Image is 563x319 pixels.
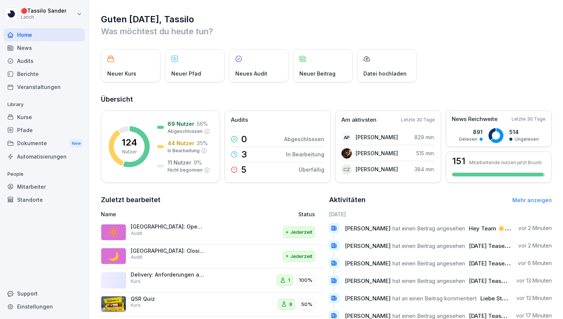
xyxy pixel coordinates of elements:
[341,148,352,159] img: lbqg5rbd359cn7pzouma6c8b.png
[4,111,85,124] a: Kurse
[101,268,324,293] a: Delivery: Anforderungen an den Partner (Hygiene und Sign Criteria)Kurs1100%
[290,229,312,236] p: Jederzeit
[168,139,194,147] p: 44 Nutzer
[512,116,545,122] p: Letzte 30 Tage
[509,128,539,136] p: 514
[341,116,376,124] p: Am aktivsten
[231,116,248,124] p: Audits
[459,128,483,136] p: 891
[4,150,85,163] a: Automatisierungen
[122,149,137,155] p: Nutzer
[341,132,352,143] div: AP
[131,296,205,302] p: QSR Quiz
[4,99,85,111] p: Library
[4,287,85,300] div: Support
[452,157,465,166] h3: 151
[4,28,85,41] a: Home
[329,210,552,218] h6: [DATE]
[194,159,202,166] p: 9 %
[356,149,398,157] p: [PERSON_NAME]
[518,259,552,267] p: vor 6 Minuten
[168,128,203,135] p: Abgeschlossen
[171,70,201,77] p: Neuer Pfad
[392,242,465,249] span: hat einen Beitrag angesehen
[516,294,552,302] p: vor 13 Minuten
[414,165,435,173] p: 384 min.
[21,8,66,14] p: 🔴 Tassilo Sander
[363,70,407,77] p: Datei hochladen
[392,295,477,302] span: hat an einen Beitrag kommentiert
[4,300,85,313] a: Einstellungen
[107,70,136,77] p: Neuer Kurs
[131,248,205,254] p: [GEOGRAPHIC_DATA]: Closing
[241,135,247,144] p: 0
[512,197,552,203] a: Mehr anzeigen
[235,70,267,77] p: Neues Audit
[286,150,324,158] p: In Bearbeitung
[4,180,85,193] a: Mitarbeiter
[452,115,497,124] p: News Reichweite
[329,195,366,205] h2: Aktivitäten
[101,94,552,105] h2: Übersicht
[301,301,312,308] p: 50%
[299,70,335,77] p: Neuer Beitrag
[131,271,205,278] p: Delivery: Anforderungen an den Partner (Hygiene und Sign Criteria)
[197,139,208,147] p: 35 %
[21,15,66,20] p: Lanch
[4,124,85,137] div: Pfade
[101,220,324,245] a: 🔆[GEOGRAPHIC_DATA]: OpeningAuditJederzeit
[4,80,85,93] a: Veranstaltungen
[299,277,312,284] p: 100%
[197,120,208,128] p: 56 %
[131,223,205,230] p: [GEOGRAPHIC_DATA]: Opening
[345,277,391,284] span: [PERSON_NAME]
[392,225,465,232] span: hat einen Beitrag angesehen
[131,278,141,285] p: Kurs
[401,117,435,123] p: Letzte 30 Tage
[168,120,194,128] p: 69 Nutzer
[290,253,312,260] p: Jederzeit
[131,302,141,309] p: Kurs
[101,296,126,312] img: obnkpd775i6k16aorbdxlnn7.png
[518,224,552,232] p: vor 2 Minuten
[288,277,290,284] p: 1
[345,295,391,302] span: [PERSON_NAME]
[168,159,191,166] p: 11 Nutzer
[101,13,552,25] h1: Guten [DATE], Tassilo
[131,254,142,261] p: Audit
[4,193,85,206] a: Standorte
[241,150,247,159] p: 3
[414,133,435,141] p: 829 min.
[122,138,137,147] p: 124
[4,168,85,180] p: People
[108,226,119,239] p: 🔆
[416,149,435,157] p: 515 min.
[4,54,85,67] a: Audits
[168,147,200,154] p: In Bearbeitung
[459,136,477,143] p: Gelesen
[392,260,465,267] span: hat einen Beitrag angesehen
[4,137,85,150] div: Dokumente
[516,277,552,284] p: vor 13 Minuten
[284,135,324,143] p: Abgeschlossen
[4,41,85,54] a: News
[345,242,391,249] span: [PERSON_NAME]
[345,260,391,267] span: [PERSON_NAME]
[518,242,552,249] p: vor 2 Minuten
[4,67,85,80] a: Berichte
[392,277,465,284] span: hat einen Beitrag angesehen
[298,210,315,218] p: Status
[101,293,324,317] a: QSR QuizKurs850%
[345,225,391,232] span: [PERSON_NAME]
[469,160,542,165] p: Mitarbeitende nutzen jetzt Bounti
[4,137,85,150] a: DokumenteNew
